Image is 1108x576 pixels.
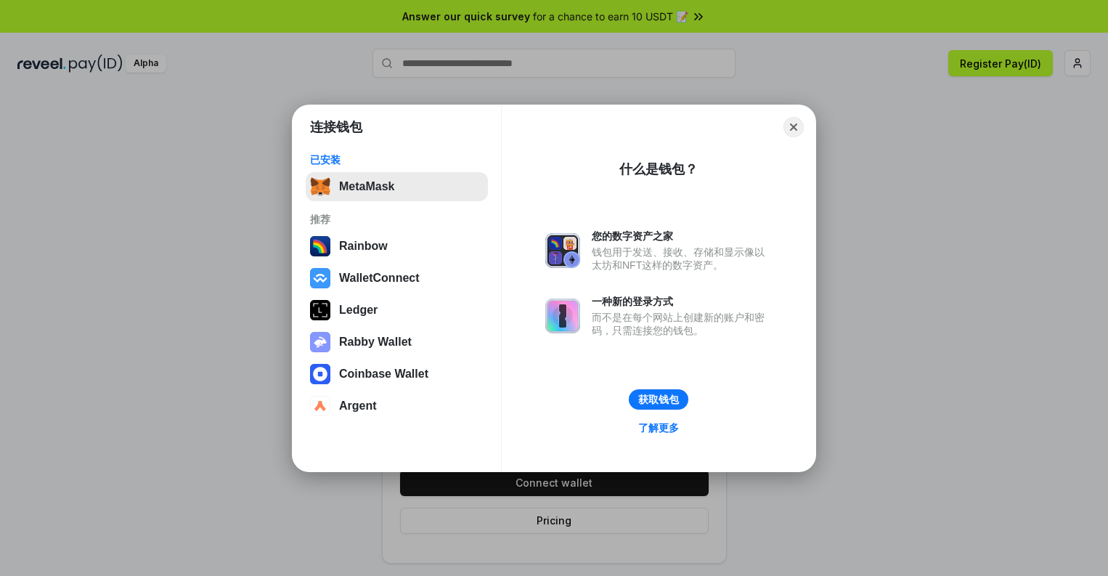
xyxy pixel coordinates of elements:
img: svg+xml,%3Csvg%20width%3D%2228%22%20height%3D%2228%22%20viewBox%3D%220%200%2028%2028%22%20fill%3D... [310,364,330,384]
img: svg+xml,%3Csvg%20fill%3D%22none%22%20height%3D%2233%22%20viewBox%3D%220%200%2035%2033%22%20width%... [310,177,330,197]
button: Close [783,117,804,137]
img: svg+xml,%3Csvg%20xmlns%3D%22http%3A%2F%2Fwww.w3.org%2F2000%2Fsvg%22%20width%3D%2228%22%20height%3... [310,300,330,320]
div: MetaMask [339,180,394,193]
div: 钱包用于发送、接收、存储和显示像以太坊和NFT这样的数字资产。 [592,246,772,272]
a: 了解更多 [630,418,688,437]
button: Rabby Wallet [306,328,488,357]
div: 获取钱包 [638,393,679,406]
img: svg+xml,%3Csvg%20width%3D%2228%22%20height%3D%2228%22%20viewBox%3D%220%200%2028%2028%22%20fill%3D... [310,396,330,416]
button: 获取钱包 [629,389,688,410]
div: Ledger [339,304,378,317]
img: svg+xml,%3Csvg%20width%3D%22120%22%20height%3D%22120%22%20viewBox%3D%220%200%20120%20120%22%20fil... [310,236,330,256]
div: Rainbow [339,240,388,253]
div: 而不是在每个网站上创建新的账户和密码，只需连接您的钱包。 [592,311,772,337]
div: 一种新的登录方式 [592,295,772,308]
div: Coinbase Wallet [339,368,428,381]
div: WalletConnect [339,272,420,285]
div: Argent [339,399,377,413]
h1: 连接钱包 [310,118,362,136]
button: WalletConnect [306,264,488,293]
button: Rainbow [306,232,488,261]
button: Coinbase Wallet [306,360,488,389]
button: MetaMask [306,172,488,201]
img: svg+xml,%3Csvg%20xmlns%3D%22http%3A%2F%2Fwww.w3.org%2F2000%2Fsvg%22%20fill%3D%22none%22%20viewBox... [545,233,580,268]
div: 了解更多 [638,421,679,434]
img: svg+xml,%3Csvg%20xmlns%3D%22http%3A%2F%2Fwww.w3.org%2F2000%2Fsvg%22%20fill%3D%22none%22%20viewBox... [545,299,580,333]
button: Ledger [306,296,488,325]
img: svg+xml,%3Csvg%20width%3D%2228%22%20height%3D%2228%22%20viewBox%3D%220%200%2028%2028%22%20fill%3D... [310,268,330,288]
div: Rabby Wallet [339,336,412,349]
div: 已安装 [310,153,484,166]
div: 什么是钱包？ [619,161,698,178]
div: 推荐 [310,213,484,226]
img: svg+xml,%3Csvg%20xmlns%3D%22http%3A%2F%2Fwww.w3.org%2F2000%2Fsvg%22%20fill%3D%22none%22%20viewBox... [310,332,330,352]
div: 您的数字资产之家 [592,230,772,243]
button: Argent [306,392,488,421]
